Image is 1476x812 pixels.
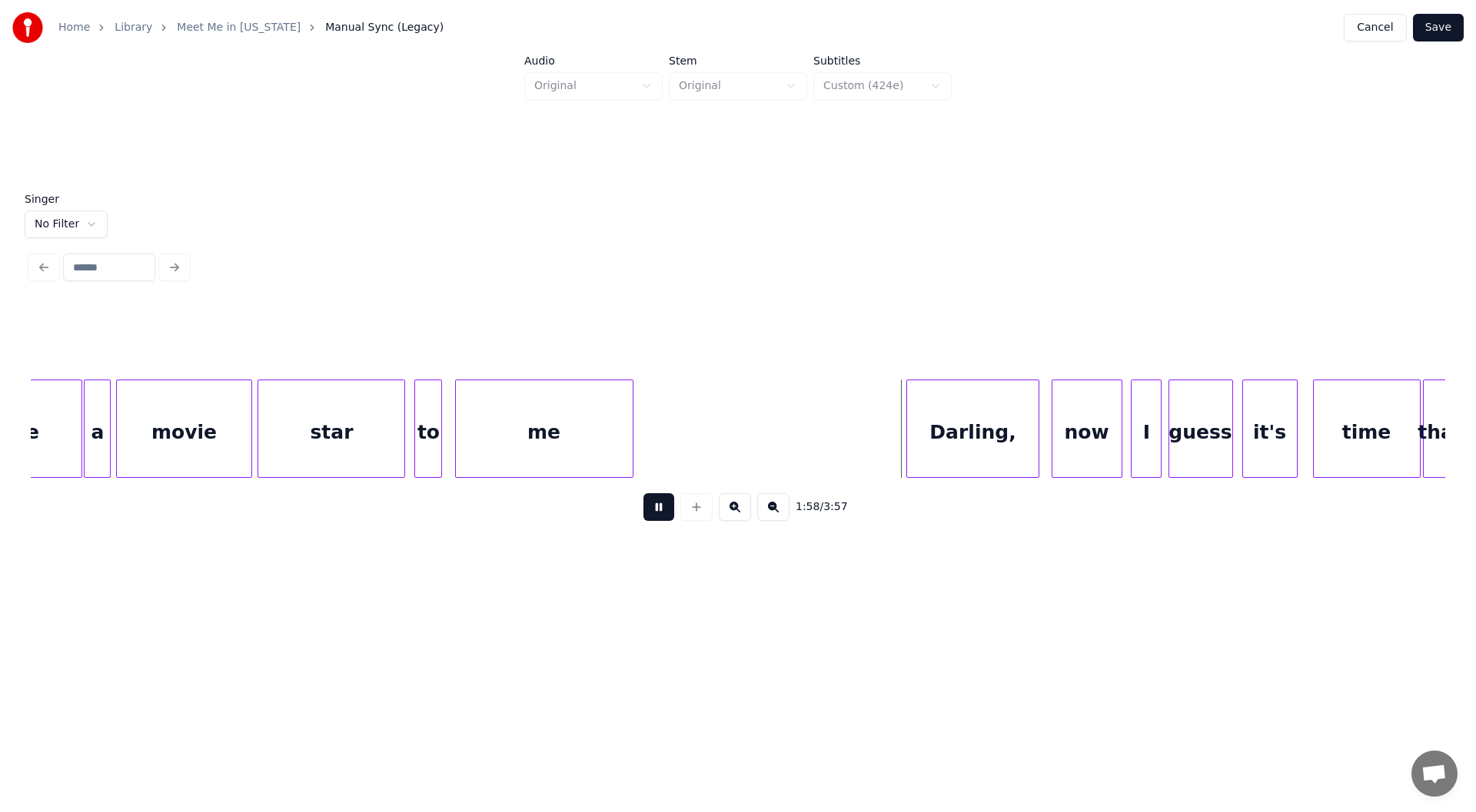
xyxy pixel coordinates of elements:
[325,20,444,35] span: Manual Sync (Legacy)
[115,20,152,35] a: Library
[1344,14,1406,41] button: Cancel
[524,55,663,66] label: Audio
[12,12,43,43] img: youka
[58,20,444,35] nav: breadcrumb
[1411,751,1458,797] div: Open chat
[813,55,952,66] label: Subtitles
[1413,14,1464,41] button: Save
[177,20,301,35] a: Meet Me in [US_STATE]
[58,20,90,35] a: Home
[796,499,833,515] div: /
[796,499,819,515] span: 1:58
[25,194,108,204] label: Singer
[669,55,807,66] label: Stem
[823,499,847,515] span: 3:57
